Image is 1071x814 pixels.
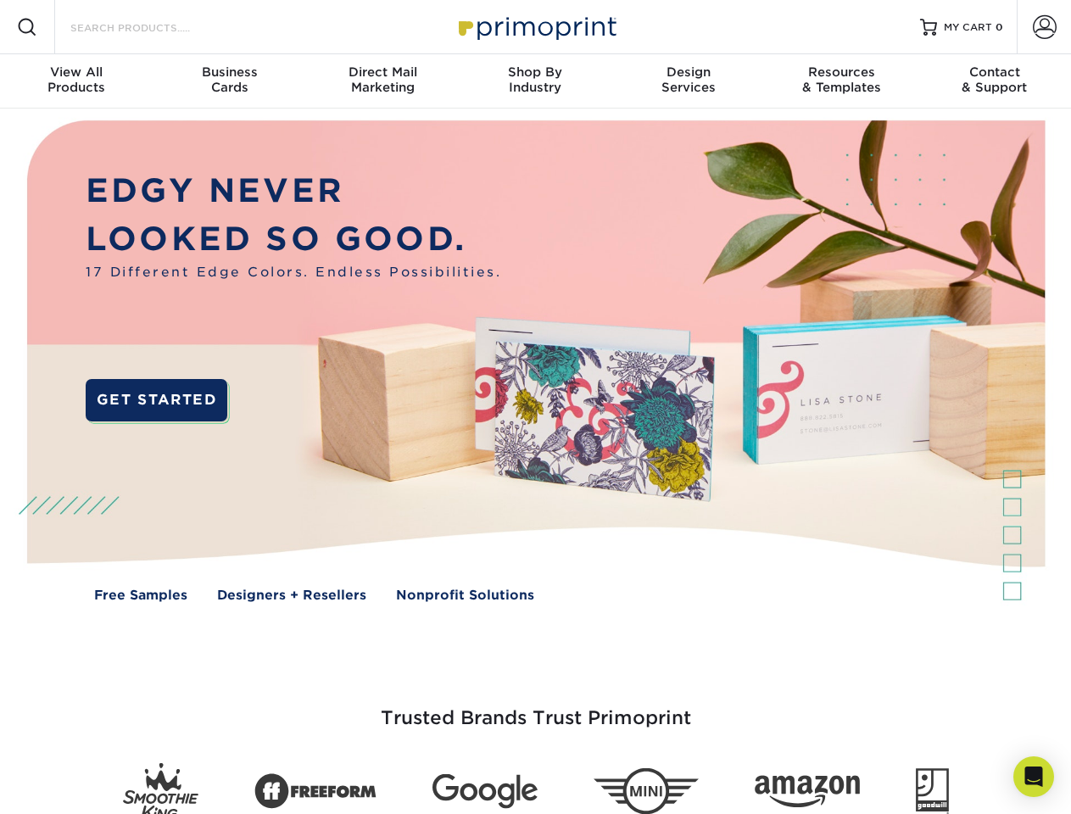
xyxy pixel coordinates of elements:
span: Design [612,64,765,80]
div: & Templates [765,64,918,95]
p: LOOKED SO GOOD. [86,215,501,264]
a: GET STARTED [86,379,227,421]
div: Services [612,64,765,95]
span: 17 Different Edge Colors. Endless Possibilities. [86,263,501,282]
h3: Trusted Brands Trust Primoprint [40,666,1032,750]
img: Google [432,774,538,809]
img: Primoprint [451,8,621,45]
a: Direct MailMarketing [306,54,459,109]
span: Contact [918,64,1071,80]
div: Marketing [306,64,459,95]
a: Resources& Templates [765,54,918,109]
div: Industry [459,64,611,95]
p: EDGY NEVER [86,167,501,215]
span: 0 [996,21,1003,33]
a: Contact& Support [918,54,1071,109]
a: Shop ByIndustry [459,54,611,109]
div: & Support [918,64,1071,95]
a: DesignServices [612,54,765,109]
span: Shop By [459,64,611,80]
img: Goodwill [916,768,949,814]
img: Amazon [755,776,860,808]
a: Nonprofit Solutions [396,586,534,605]
a: Free Samples [94,586,187,605]
input: SEARCH PRODUCTS..... [69,17,234,37]
a: BusinessCards [153,54,305,109]
iframe: Google Customer Reviews [4,762,144,808]
span: MY CART [944,20,992,35]
span: Business [153,64,305,80]
span: Resources [765,64,918,80]
div: Open Intercom Messenger [1013,756,1054,797]
div: Cards [153,64,305,95]
span: Direct Mail [306,64,459,80]
a: Designers + Resellers [217,586,366,605]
